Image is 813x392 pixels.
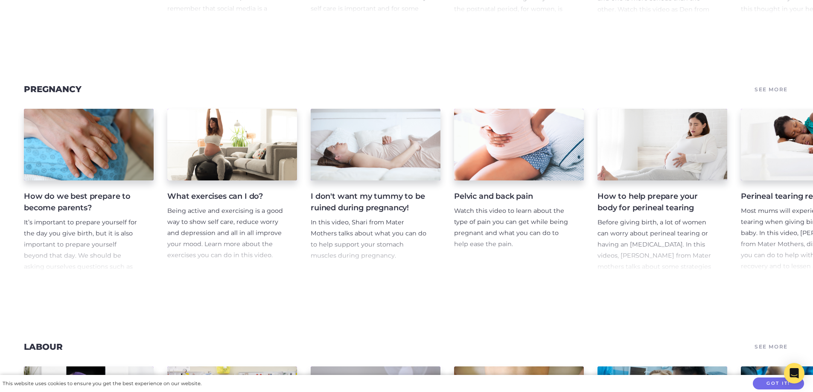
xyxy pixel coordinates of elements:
p: It’s important to prepare yourself for the day you give birth, but it is also important to prepar... [24,217,140,339]
span: Watch this video to learn about the type of pain you can get while being pregnant and what you ca... [454,207,568,248]
a: Pregnancy [24,84,82,94]
h4: How do we best prepare to become parents? [24,191,140,214]
p: Being active and exercising is a good way to show self care, reduce worry and depression and all ... [167,206,283,261]
a: Pelvic and back pain Watch this video to learn about the type of pain you can get while being pre... [454,109,584,273]
button: Got it! [753,377,804,390]
a: How do we best prepare to become parents? It’s important to prepare yourself for the day you give... [24,109,154,273]
a: I don't want my tummy to be ruined during pregnancy! In this video, Shari from Mater Mothers talk... [311,109,440,273]
span: In this video, Shari from Mater Mothers talks about what you can do to help support your stomach ... [311,218,426,259]
p: ParentTV expert, [PERSON_NAME] talks about parent stress and worry and provides tips of ways we c... [24,14,140,81]
div: This website uses cookies to ensure you get the best experience on our website. [3,379,201,388]
h4: How to help prepare your body for perineal tearing [597,191,714,214]
a: Labour [24,342,63,352]
h4: I don't want my tummy to be ruined during pregnancy! [311,191,427,214]
a: How to help prepare your body for perineal tearing Before giving birth, a lot of women can worry ... [597,109,727,273]
span: Before giving birth, a lot of women can worry about perineal tearing or having an [MEDICAL_DATA].... [597,218,711,293]
h4: Pelvic and back pain [454,191,570,202]
div: Open Intercom Messenger [784,363,804,383]
a: See More [753,341,789,353]
h4: What exercises can I do? [167,191,283,202]
a: See More [753,83,789,95]
a: What exercises can I do? Being active and exercising is a good way to show self care, reduce worr... [167,109,297,273]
